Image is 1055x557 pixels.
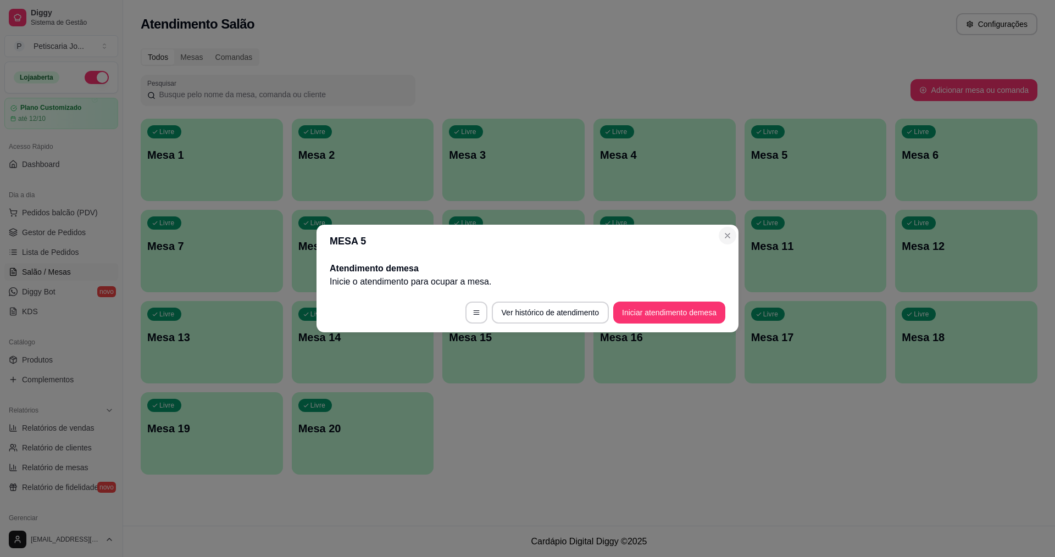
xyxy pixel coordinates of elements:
header: MESA 5 [316,225,738,258]
h2: Atendimento de mesa [330,262,725,275]
button: Close [719,227,736,244]
button: Iniciar atendimento demesa [613,302,725,324]
button: Ver histórico de atendimento [492,302,609,324]
p: Inicie o atendimento para ocupar a mesa . [330,275,725,288]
